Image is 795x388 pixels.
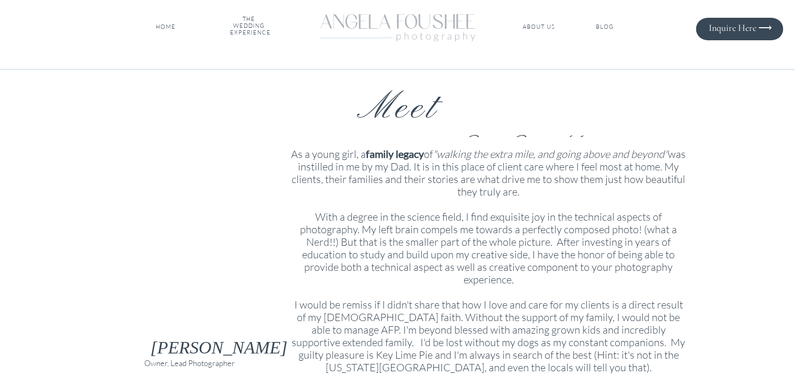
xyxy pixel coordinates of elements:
[272,86,524,112] h1: Meet [PERSON_NAME]
[144,356,240,368] p: Owner, Lead Photographer
[230,16,268,38] a: THE WEDDINGEXPERIENCE
[366,147,424,160] b: family legacy
[433,147,668,161] i: "walking the extra mile, and going above and beyond"
[700,22,772,33] a: Inquire Here ⟶
[522,24,557,31] a: ABOUT US
[230,16,268,38] nav: THE WEDDING EXPERIENCE
[586,24,624,31] a: BLOG
[290,147,687,370] p: As a young girl, a of was instilled in me by my Dad. It is in this place of client care where I f...
[154,24,178,31] a: HOME
[151,338,288,357] i: [PERSON_NAME]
